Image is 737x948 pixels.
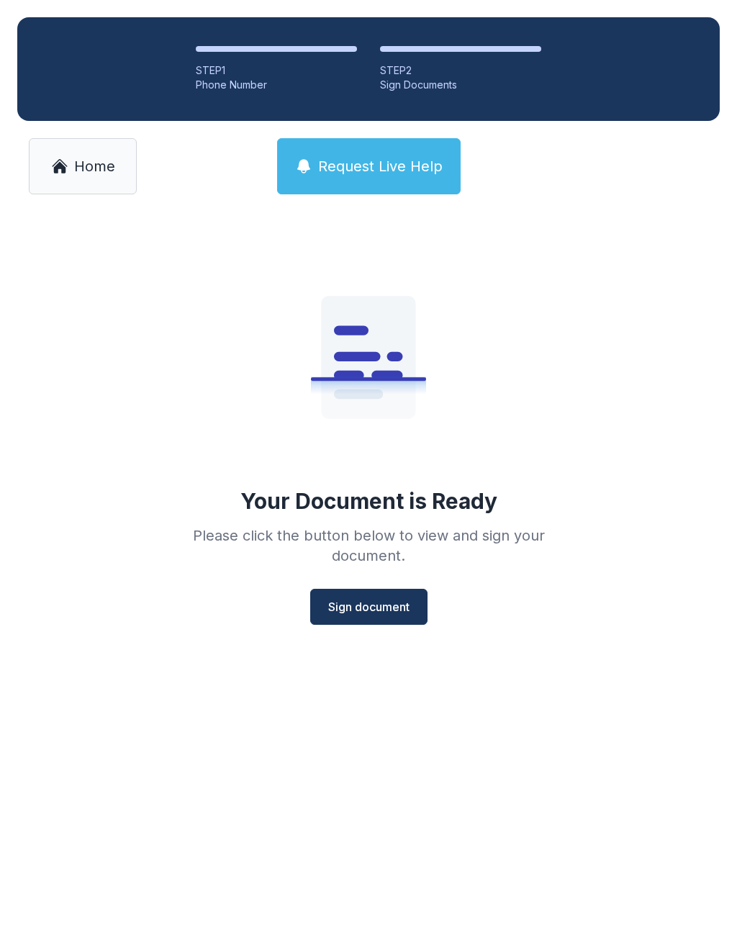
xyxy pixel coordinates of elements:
div: Sign Documents [380,78,541,92]
div: Phone Number [196,78,357,92]
div: STEP 1 [196,63,357,78]
div: Please click the button below to view and sign your document. [161,525,576,566]
span: Sign document [328,598,410,615]
span: Request Live Help [318,156,443,176]
div: Your Document is Ready [240,488,497,514]
div: STEP 2 [380,63,541,78]
span: Home [74,156,115,176]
